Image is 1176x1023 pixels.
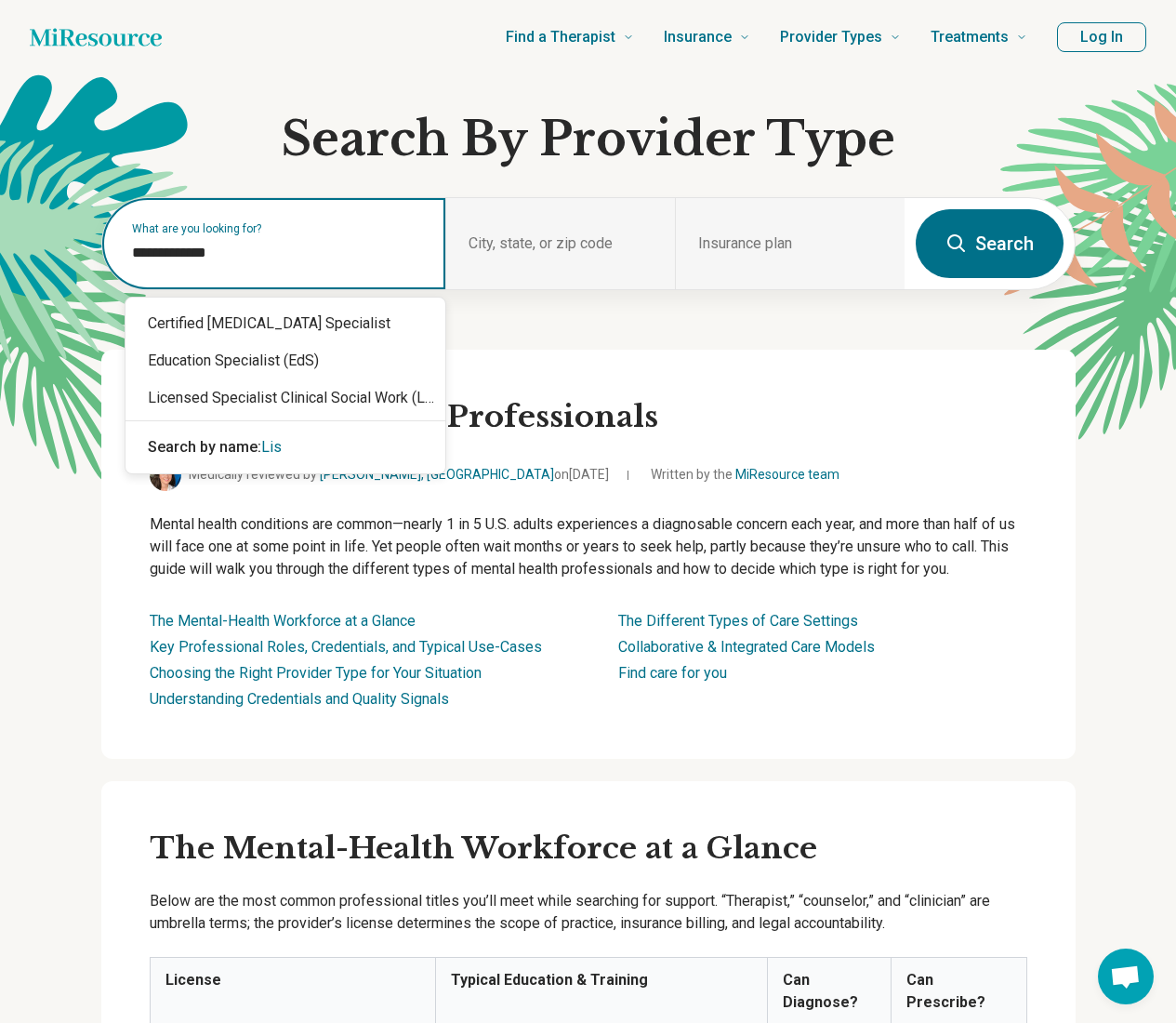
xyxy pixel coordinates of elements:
button: Search [916,209,1064,278]
span: Insurance [664,24,732,50]
div: Open chat [1098,949,1154,1004]
a: Collaborative & Integrated Care Models [618,638,875,656]
a: Understanding Credentials and Quality Signals [150,690,449,708]
span: Written by the [651,465,839,485]
a: Home page [30,19,162,56]
div: Education Specialist (EdS) [126,342,445,379]
span: Find a Therapist [506,24,615,50]
a: Find care for you [618,664,727,682]
a: MiResource team [735,467,839,482]
button: Log In [1057,22,1146,52]
a: The Mental-Health Workforce at a Glance [150,612,416,630]
h2: See Mental Health Professionals [150,398,1027,437]
a: Choosing the Right Provider Type for Your Situation [150,664,482,682]
div: Licensed Specialist Clinical Social Work (LSCSW) [126,379,445,417]
a: Key Professional Roles, Credentials, and Typical Use-Cases [150,638,542,656]
a: The Different Types of Care Settings [618,612,858,630]
span: on [DATE] [554,467,609,482]
label: What are you looking for? [132,223,424,234]
div: Suggestions [126,298,445,473]
div: Certified [MEDICAL_DATA] Specialist [126,305,445,342]
h3: The Mental-Health Workforce at a Glance [150,830,1027,869]
span: Search by name: [148,438,261,456]
span: Provider Types [780,24,882,50]
span: Lis [261,438,282,456]
span: Medically reviewed by [189,465,609,485]
span: Treatments [931,24,1009,50]
h1: Search By Provider Type [101,112,1076,167]
p: Mental health conditions are common—nearly 1 in 5 U.S. adults experiences a diagnosable concern e... [150,513,1027,580]
p: Below are the most common professional titles you’ll meet while searching for support. “Therapist... [150,890,1027,935]
a: [PERSON_NAME], [GEOGRAPHIC_DATA] [320,467,554,482]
